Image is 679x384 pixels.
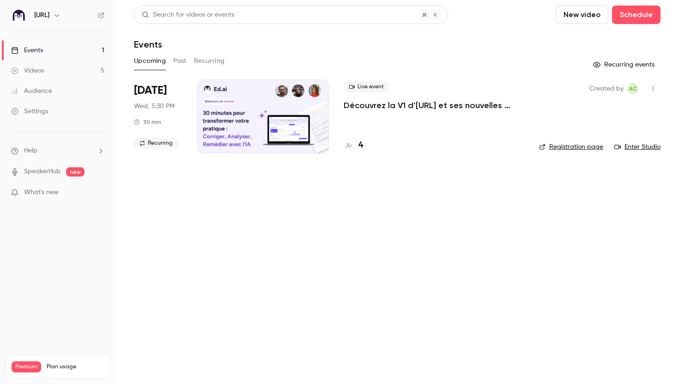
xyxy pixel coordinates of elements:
h4: 4 [358,139,363,152]
div: Settings [11,107,48,116]
span: Help [24,146,37,156]
iframe: Noticeable Trigger [93,189,104,197]
span: AC [629,83,637,94]
a: Registration page [539,142,603,152]
button: Recurring [194,54,225,68]
div: Search for videos or events [142,10,234,20]
a: SpeakerHub [24,167,61,177]
button: Upcoming [134,54,166,68]
div: 30 min [134,118,161,126]
li: help-dropdown-opener [11,146,104,156]
button: Recurring events [589,57,661,72]
div: Audience [11,86,52,96]
span: Live event [344,81,389,92]
button: Past [173,54,187,68]
span: Created by [589,83,624,94]
span: Recurring [134,138,178,149]
span: Alison Chopard [627,83,638,94]
h1: Events [134,39,162,50]
a: Découvrez la V1 d’[URL] et ses nouvelles fonctionnalités ! [344,100,524,111]
span: Wed, 5:30 PM [134,102,175,111]
span: Premium [12,361,41,372]
h6: [URL] [34,11,49,20]
span: [DATE] [134,83,167,98]
a: 4 [344,139,363,152]
button: Schedule [612,6,661,24]
div: Videos [11,66,44,75]
button: New video [556,6,608,24]
span: Plan usage [47,363,104,371]
img: Ed.ai [12,8,26,23]
a: Enter Studio [614,142,661,152]
span: What's new [24,188,59,197]
span: new [66,167,85,177]
div: Events [11,46,43,55]
div: Oct 1 Wed, 5:30 PM (Europe/Paris) [134,79,182,153]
